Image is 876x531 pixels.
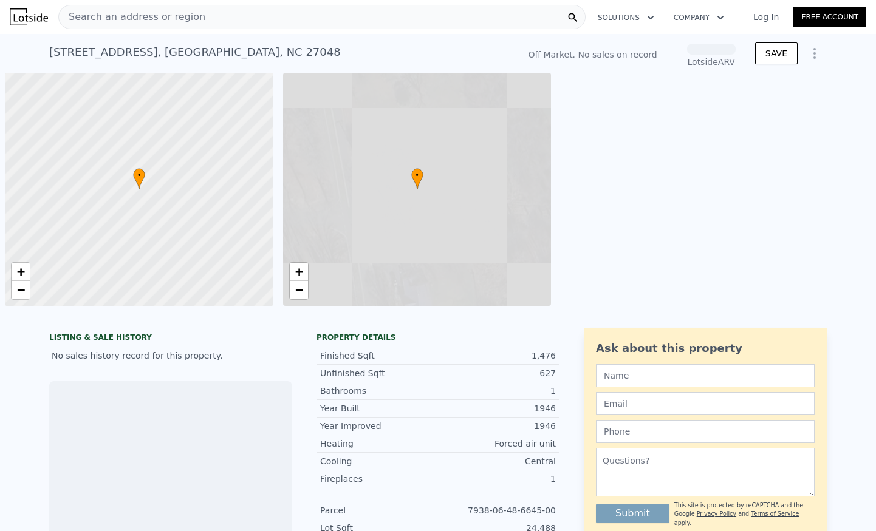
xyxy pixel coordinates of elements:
[320,420,438,432] div: Year Improved
[596,392,815,415] input: Email
[793,7,866,27] a: Free Account
[320,350,438,362] div: Finished Sqft
[317,333,559,342] div: Property details
[697,510,736,517] a: Privacy Policy
[320,385,438,397] div: Bathrooms
[320,455,438,467] div: Cooling
[438,473,556,485] div: 1
[438,385,556,397] div: 1
[320,367,438,379] div: Unfinished Sqft
[751,510,799,517] a: Terms of Service
[755,42,798,64] button: SAVE
[17,264,25,279] span: +
[12,281,30,299] a: Zoom out
[320,402,438,414] div: Year Built
[411,170,423,181] span: •
[596,340,815,357] div: Ask about this property
[687,56,736,68] div: Lotside ARV
[59,10,205,24] span: Search an address or region
[596,504,669,523] button: Submit
[411,168,423,189] div: •
[49,44,341,61] div: [STREET_ADDRESS] , [GEOGRAPHIC_DATA] , NC 27048
[674,501,815,527] div: This site is protected by reCAPTCHA and the Google and apply.
[438,402,556,414] div: 1946
[438,367,556,379] div: 627
[12,263,30,281] a: Zoom in
[588,7,664,29] button: Solutions
[49,345,292,367] div: No sales history record for this property.
[320,504,438,516] div: Parcel
[49,333,292,345] div: LISTING & SALE HISTORY
[438,350,556,362] div: 1,476
[295,282,303,297] span: −
[290,263,308,281] a: Zoom in
[133,170,145,181] span: •
[438,504,556,516] div: 7938-06-48-6645-00
[664,7,734,29] button: Company
[320,438,438,450] div: Heating
[739,11,793,23] a: Log In
[10,8,48,25] img: Lotside
[133,168,145,189] div: •
[438,438,556,450] div: Forced air unit
[290,281,308,299] a: Zoom out
[295,264,303,279] span: +
[438,455,556,467] div: Central
[320,473,438,485] div: Fireplaces
[438,420,556,432] div: 1946
[17,282,25,297] span: −
[802,41,827,66] button: Show Options
[596,420,815,443] input: Phone
[596,364,815,387] input: Name
[528,49,657,61] div: Off Market. No sales on record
